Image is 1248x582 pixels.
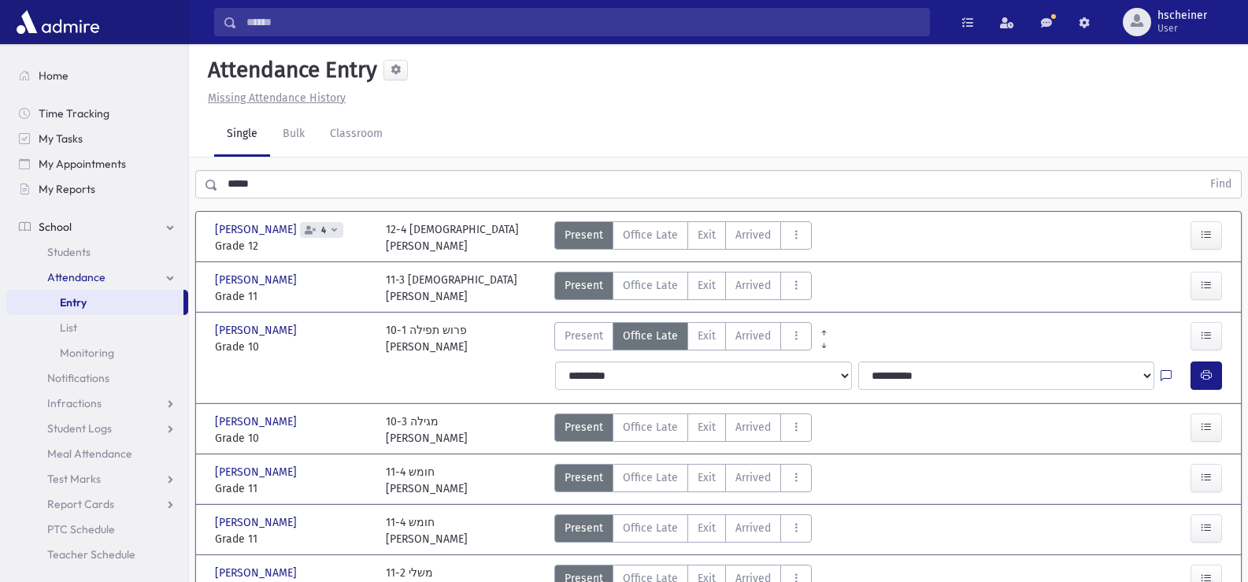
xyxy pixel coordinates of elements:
[6,441,188,466] a: Meal Attendance
[317,113,395,157] a: Classroom
[1201,171,1241,198] button: Find
[6,126,188,151] a: My Tasks
[554,322,812,355] div: AttTypes
[386,272,517,305] div: 11-3 [DEMOGRAPHIC_DATA] [PERSON_NAME]
[215,531,370,547] span: Grade 11
[623,328,678,344] span: Office Late
[47,547,135,562] span: Teacher Schedule
[623,520,678,536] span: Office Late
[215,480,370,497] span: Grade 11
[735,419,771,436] span: Arrived
[6,365,188,391] a: Notifications
[735,328,771,344] span: Arrived
[60,346,114,360] span: Monitoring
[554,464,812,497] div: AttTypes
[386,464,468,497] div: 11-4 חומש [PERSON_NAME]
[47,421,112,436] span: Student Logs
[386,322,468,355] div: 10-1 פרוש תפילה [PERSON_NAME]
[565,419,603,436] span: Present
[215,339,370,355] span: Grade 10
[1157,22,1207,35] span: User
[215,221,300,238] span: [PERSON_NAME]
[565,277,603,294] span: Present
[215,430,370,447] span: Grade 10
[47,447,132,461] span: Meal Attendance
[202,57,377,83] h5: Attendance Entry
[6,416,188,441] a: Student Logs
[237,8,929,36] input: Search
[215,238,370,254] span: Grade 12
[208,91,346,105] u: Missing Attendance History
[6,214,188,239] a: School
[6,265,188,290] a: Attendance
[386,221,519,254] div: 12-4 [DEMOGRAPHIC_DATA] [PERSON_NAME]
[6,391,188,416] a: Infractions
[6,101,188,126] a: Time Tracking
[6,466,188,491] a: Test Marks
[39,106,109,120] span: Time Tracking
[215,413,300,430] span: [PERSON_NAME]
[554,221,812,254] div: AttTypes
[623,469,678,486] span: Office Late
[6,63,188,88] a: Home
[623,277,678,294] span: Office Late
[698,227,716,243] span: Exit
[554,272,812,305] div: AttTypes
[565,469,603,486] span: Present
[215,322,300,339] span: [PERSON_NAME]
[215,464,300,480] span: [PERSON_NAME]
[698,469,716,486] span: Exit
[47,396,102,410] span: Infractions
[47,522,115,536] span: PTC Schedule
[386,514,468,547] div: 11-4 חומש [PERSON_NAME]
[47,497,114,511] span: Report Cards
[215,272,300,288] span: [PERSON_NAME]
[735,469,771,486] span: Arrived
[318,225,329,235] span: 4
[6,239,188,265] a: Students
[39,220,72,234] span: School
[6,315,188,340] a: List
[554,514,812,547] div: AttTypes
[6,290,183,315] a: Entry
[13,6,103,38] img: AdmirePro
[47,270,106,284] span: Attendance
[735,227,771,243] span: Arrived
[60,321,77,335] span: List
[565,328,603,344] span: Present
[215,288,370,305] span: Grade 11
[565,520,603,536] span: Present
[735,277,771,294] span: Arrived
[6,517,188,542] a: PTC Schedule
[215,514,300,531] span: [PERSON_NAME]
[6,340,188,365] a: Monitoring
[698,328,716,344] span: Exit
[698,520,716,536] span: Exit
[215,565,300,581] span: [PERSON_NAME]
[39,132,83,146] span: My Tasks
[47,245,91,259] span: Students
[60,295,87,310] span: Entry
[39,69,69,83] span: Home
[623,419,678,436] span: Office Late
[623,227,678,243] span: Office Late
[214,113,270,157] a: Single
[386,413,468,447] div: 10-3 מגילה [PERSON_NAME]
[565,227,603,243] span: Present
[698,277,716,294] span: Exit
[270,113,317,157] a: Bulk
[39,157,126,171] span: My Appointments
[39,182,95,196] span: My Reports
[6,151,188,176] a: My Appointments
[6,176,188,202] a: My Reports
[554,413,812,447] div: AttTypes
[6,491,188,517] a: Report Cards
[47,371,109,385] span: Notifications
[735,520,771,536] span: Arrived
[1157,9,1207,22] span: hscheiner
[6,542,188,567] a: Teacher Schedule
[47,472,101,486] span: Test Marks
[202,91,346,105] a: Missing Attendance History
[698,419,716,436] span: Exit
